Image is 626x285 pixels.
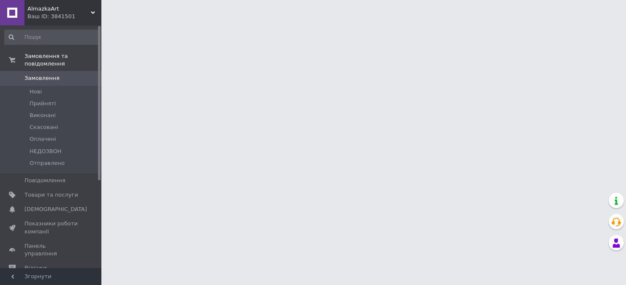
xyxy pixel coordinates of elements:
span: Повідомлення [24,177,65,184]
span: Прийняті [30,100,56,107]
span: Отправлено [30,159,65,167]
span: Замовлення та повідомлення [24,52,101,68]
span: Панель управління [24,242,78,258]
span: Виконані [30,112,56,119]
span: Товари та послуги [24,191,78,199]
span: Нові [30,88,42,96]
span: [DEMOGRAPHIC_DATA] [24,206,87,213]
span: Показники роботи компанії [24,220,78,235]
span: НЕДОЗВОН [30,148,62,155]
input: Пошук [4,30,100,45]
span: Замовлення [24,74,60,82]
span: AlmazkaArt [27,5,91,13]
span: Відгуки [24,264,46,272]
span: Оплачені [30,135,56,143]
span: Скасовані [30,123,58,131]
div: Ваш ID: 3841501 [27,13,101,20]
